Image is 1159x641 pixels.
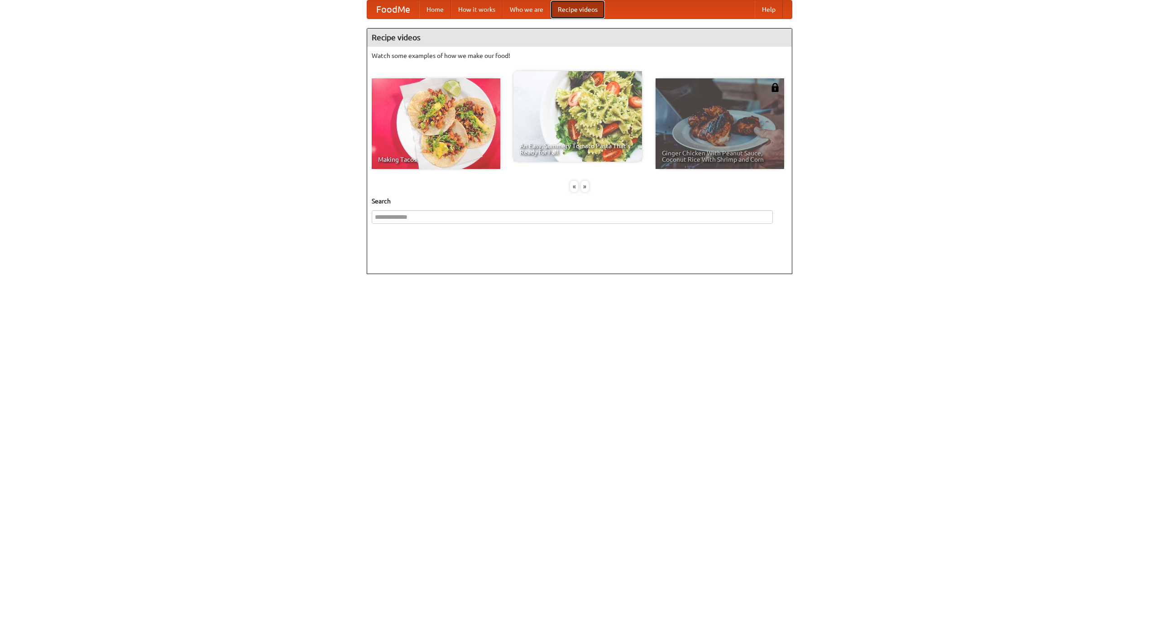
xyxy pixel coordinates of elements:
h5: Search [372,197,787,206]
span: Making Tacos [378,156,494,163]
img: 483408.png [771,83,780,92]
a: Making Tacos [372,78,500,169]
a: Home [419,0,451,19]
div: » [581,181,589,192]
span: An Easy, Summery Tomato Pasta That's Ready for Fall [520,143,636,155]
a: An Easy, Summery Tomato Pasta That's Ready for Fall [513,71,642,162]
h4: Recipe videos [367,29,792,47]
p: Watch some examples of how we make our food! [372,51,787,60]
a: Help [755,0,783,19]
a: Recipe videos [551,0,605,19]
a: Who we are [503,0,551,19]
a: FoodMe [367,0,419,19]
div: « [570,181,578,192]
a: How it works [451,0,503,19]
